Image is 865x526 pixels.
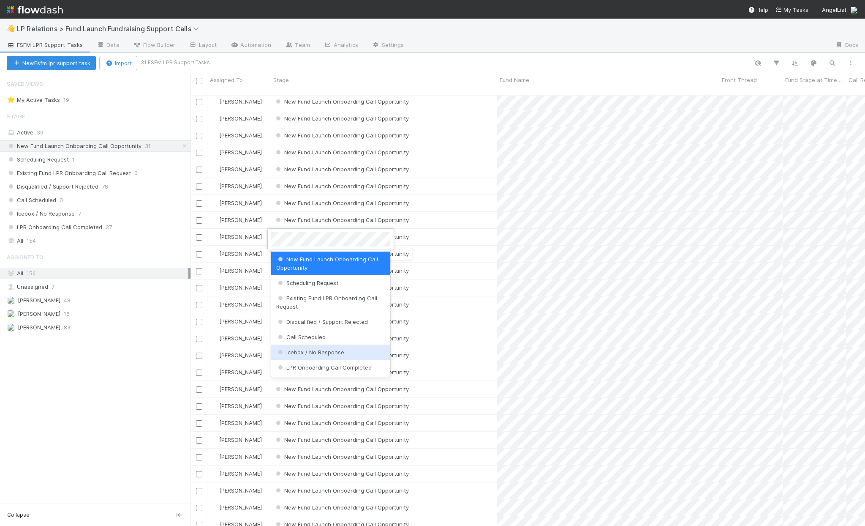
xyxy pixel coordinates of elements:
[276,334,326,340] span: Call Scheduled
[276,364,372,371] span: LPR Onboarding Call Completed
[276,349,344,356] span: Icebox / No Response
[276,295,377,310] span: Existing Fund LPR Onboarding Call Request
[276,256,378,271] span: New Fund Launch Onboarding Call Opportunity
[276,279,338,286] span: Scheduling Request
[276,318,368,325] span: Disqualified / Support Rejected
